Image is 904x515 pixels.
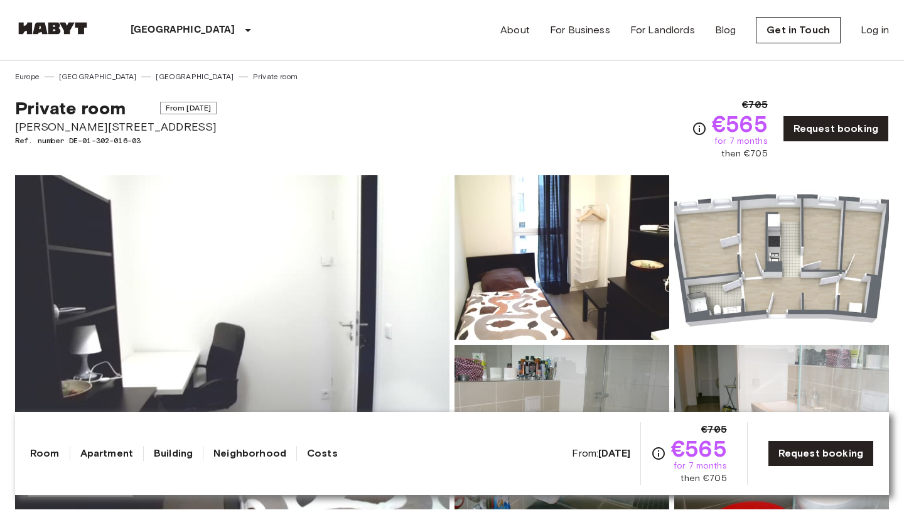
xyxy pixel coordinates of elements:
[714,135,768,148] span: for 7 months
[15,71,40,82] a: Europe
[131,23,235,38] p: [GEOGRAPHIC_DATA]
[59,71,137,82] a: [GEOGRAPHIC_DATA]
[674,345,889,509] img: Picture of unit DE-01-302-016-03
[15,175,449,509] img: Marketing picture of unit DE-01-302-016-03
[630,23,695,38] a: For Landlords
[15,119,217,135] span: [PERSON_NAME][STREET_ADDRESS]
[156,71,234,82] a: [GEOGRAPHIC_DATA]
[756,17,841,43] a: Get in Touch
[674,175,889,340] img: Picture of unit DE-01-302-016-03
[783,116,889,142] a: Request booking
[861,23,889,38] a: Log in
[154,446,193,461] a: Building
[455,345,669,509] img: Picture of unit DE-01-302-016-03
[742,97,768,112] span: €705
[701,422,727,437] span: €705
[768,440,874,467] a: Request booking
[674,460,727,472] span: for 7 months
[30,446,60,461] a: Room
[550,23,610,38] a: For Business
[307,446,338,461] a: Costs
[160,102,217,114] span: From [DATE]
[692,121,707,136] svg: Check cost overview for full price breakdown. Please note that discounts apply to new joiners onl...
[651,446,666,461] svg: Check cost overview for full price breakdown. Please note that discounts apply to new joiners onl...
[213,446,286,461] a: Neighborhood
[15,135,217,146] span: Ref. number DE-01-302-016-03
[712,112,768,135] span: €565
[500,23,530,38] a: About
[681,472,726,485] span: then €705
[455,175,669,340] img: Picture of unit DE-01-302-016-03
[715,23,736,38] a: Blog
[80,446,133,461] a: Apartment
[253,71,298,82] a: Private room
[15,97,126,119] span: Private room
[721,148,767,160] span: then €705
[15,22,90,35] img: Habyt
[572,447,630,460] span: From:
[671,437,727,460] span: €565
[598,447,630,459] b: [DATE]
